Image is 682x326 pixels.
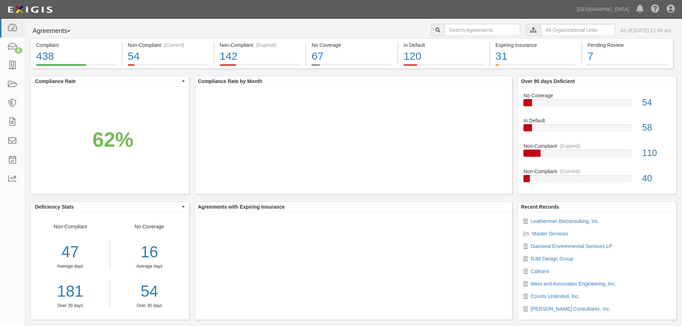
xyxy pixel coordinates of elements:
[541,24,615,36] input: All Organizational Units
[398,64,489,70] a: In Default120
[30,24,84,38] button: Agreements
[128,49,208,64] div: 54
[36,42,116,49] div: Compliant
[198,78,262,84] b: Compliance Rate by Month
[531,268,549,274] a: Caltrans
[573,2,633,16] a: [GEOGRAPHIC_DATA]
[637,172,676,185] div: 40
[31,223,110,309] div: Non-Compliant
[523,168,671,188] a: Non-Compliant(Current)40
[521,204,559,210] b: Recent Records
[115,280,184,303] a: 54
[518,142,676,150] div: Non-Compliant
[122,64,214,70] a: Non-Compliant(Current)54
[651,5,659,14] i: Help Center - Complianz
[220,49,300,64] div: 142
[164,42,184,49] div: (Current)
[31,303,110,309] div: Over 30 days
[220,42,300,49] div: Non-Compliant (Expired)
[31,241,110,263] div: 47
[531,256,573,262] a: RJM Design Group
[403,42,484,49] div: In Default
[523,92,671,117] a: No Coverage54
[531,218,599,224] a: Leatherman Bioconsulting, Inc.
[495,49,576,64] div: 31
[518,117,676,124] div: In Default
[92,125,133,155] div: 62%
[36,49,116,64] div: 438
[115,303,184,309] div: Over 30 days
[31,202,189,212] button: Deficiency Stats
[306,64,397,70] a: No Coverage67
[31,263,110,269] div: Average days
[637,96,676,109] div: 54
[523,117,671,142] a: In Default58
[560,168,580,175] div: (Current)
[256,42,276,49] div: (Expired)
[311,49,392,64] div: 67
[560,142,580,150] div: (Expired)
[110,223,189,309] div: No Coverage
[495,42,576,49] div: Expiring Insurance
[30,64,122,70] a: Compliant438
[35,203,180,210] span: Deficiency Stats
[587,42,668,49] div: Pending Review
[587,49,668,64] div: 7
[637,121,676,134] div: 58
[5,3,55,16] img: logo-5460c22ac91f19d4615b14bd174203de0afe785f0fc80cf4dbbc73dc1793850b.png
[403,49,484,64] div: 120
[311,42,392,49] div: No Coverage
[521,78,575,84] b: Over 90 days Deficient
[531,243,612,249] a: Diamond Environmental Services LP
[198,204,285,210] b: Agreements with Expiring Insurance
[490,64,581,70] a: Expiring Insurance31
[620,27,671,34] div: As of [DATE] 11:49 am
[518,92,676,99] div: No Coverage
[115,263,184,269] div: Average days
[532,231,568,237] a: Master Services
[582,64,673,70] a: Pending Review7
[637,147,676,160] div: 110
[518,168,676,175] div: Non-Compliant
[15,47,22,54] div: 6
[531,281,616,287] a: West and Associates Engineering, Inc.
[31,280,110,303] a: 181
[531,293,580,299] a: Counts Unlimited, Inc.
[35,78,180,85] span: Compliance Rate
[445,24,520,36] input: Search Agreements
[115,241,184,263] div: 16
[214,64,306,70] a: Non-Compliant(Expired)142
[31,76,189,86] button: Compliance Rate
[523,142,671,168] a: Non-Compliant(Expired)110
[531,306,610,312] a: [PERSON_NAME] Consultants, Inc.
[128,42,208,49] div: Non-Compliant (Current)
